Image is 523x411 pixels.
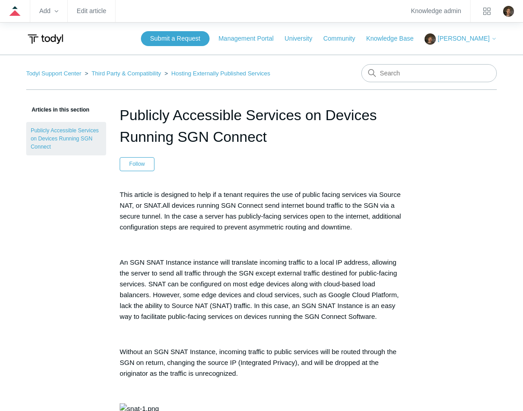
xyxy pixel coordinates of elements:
[219,34,283,43] a: Management Portal
[411,9,461,14] a: Knowledge admin
[285,34,321,43] a: University
[26,70,81,77] a: Todyl Support Center
[120,157,154,171] button: Follow Article
[503,6,514,17] img: user avatar
[503,6,514,17] zd-hc-trigger: Click your profile icon to open the profile menu
[120,191,401,209] span: This article is designed to help if a tenant requires the use of public facing services via Sourc...
[163,70,270,77] li: Hosting Externally Published Services
[92,70,161,77] a: Third Party & Compatibility
[26,107,89,113] span: Articles in this section
[120,258,397,299] span: An SGN SNAT Instance instance will translate incoming traffic to a local IP address, allowing the...
[120,104,403,148] h1: Publicly Accessible Services on Devices Running SGN Connect
[120,348,397,377] span: Without an SGN SNAT Instance, incoming traffic to public services will be routed through the SGN ...
[26,31,65,47] img: Todyl Support Center Help Center home page
[171,70,270,77] a: Hosting Externally Published Services
[26,70,83,77] li: Todyl Support Center
[438,35,490,42] span: [PERSON_NAME]
[366,34,423,43] a: Knowledge Base
[77,9,106,14] a: Edit article
[141,31,209,46] a: Submit a Request
[120,201,401,231] span: All devices running SGN Connect send internet bound traffic to the SGN via a secure tunnel. In th...
[83,70,163,77] li: Third Party & Compatibility
[39,9,58,14] zd-hc-trigger: Add
[425,33,497,45] button: [PERSON_NAME]
[323,34,364,43] a: Community
[120,257,403,322] p: , some edge devices and cloud services, such as Google Cloud Platform, lack the ability to Source...
[26,122,106,155] a: Publicly Accessible Services on Devices Running SGN Connect
[361,64,497,82] input: Search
